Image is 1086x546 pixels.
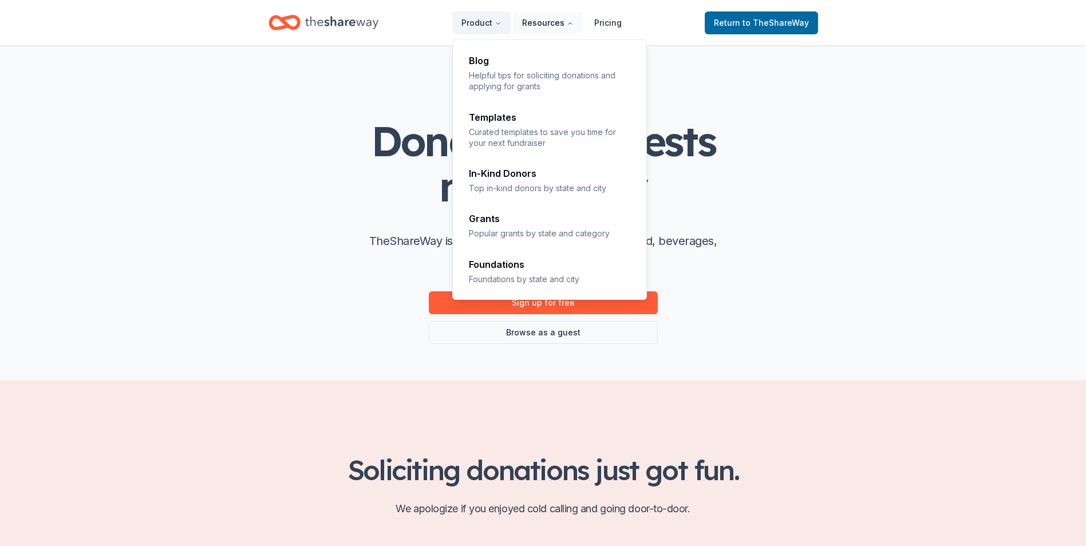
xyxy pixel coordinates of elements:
[429,291,658,314] a: Sign up for free
[559,160,647,212] span: easy
[462,162,638,200] a: In-Kind DonorsTop in-kind donors by state and city
[469,70,631,92] p: Helpful tips for soliciting donations and applying for grants
[268,500,818,518] p: We apologize if you enjoyed cold calling and going door-to-door.
[469,260,631,269] div: Foundations
[462,207,638,246] a: GrantsPopular grants by state and category
[469,56,631,65] div: Blog
[714,16,809,30] span: Return
[513,11,583,34] button: Resources
[268,454,818,486] h2: Soliciting donations just got fun.
[743,18,809,27] span: to TheShareWay
[469,214,631,223] div: Grants
[360,232,726,268] p: TheShareWay is a directory of companies offering food, beverages, auction and raffle items, and m...
[452,9,631,36] nav: Main
[453,40,647,300] div: Resources
[469,113,631,122] div: Templates
[469,274,631,284] p: Foundations by state and city
[469,126,631,149] p: Curated templates to save you time for your next fundraiser
[429,321,658,344] a: Browse as a guest
[469,169,631,178] div: In-Kind Donors
[705,11,818,34] a: Returnto TheShareWay
[462,106,638,156] a: TemplatesCurated templates to save you time for your next fundraiser
[469,228,631,239] p: Popular grants by state and category
[585,11,631,34] a: Pricing
[268,9,378,36] a: Home
[469,183,631,193] p: Top in-kind donors by state and city
[462,49,638,99] a: BlogHelpful tips for soliciting donations and applying for grants
[462,253,638,291] a: FoundationsFoundations by state and city
[314,118,772,209] h1: Donation requests made
[452,11,511,34] button: Product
